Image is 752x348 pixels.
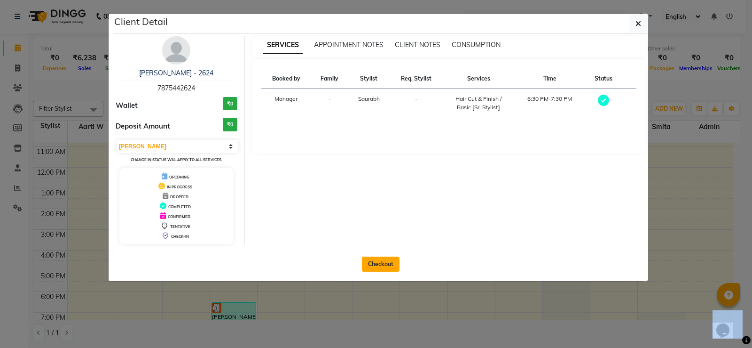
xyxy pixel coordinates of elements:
span: COMPLETED [168,204,191,209]
span: Saurabh [358,95,380,102]
td: - [390,89,443,118]
small: Change in status will apply to all services. [131,157,222,162]
td: Manager [261,89,311,118]
span: APPOINTMENT NOTES [314,40,384,49]
td: 6:30 PM-7:30 PM [514,89,585,118]
span: CHECK-IN [171,234,189,239]
span: Deposit Amount [116,121,170,132]
h3: ₹0 [223,118,237,131]
h3: ₹0 [223,97,237,111]
th: Time [514,69,585,89]
th: Req. Stylist [390,69,443,89]
span: UPCOMING [169,175,189,179]
th: Stylist [348,69,390,89]
span: Wallet [116,100,138,111]
span: 7875442624 [157,84,195,92]
span: CONSUMPTION [452,40,501,49]
a: [PERSON_NAME] - 2624 [139,69,213,77]
span: DROPPED [170,194,188,199]
h5: Client Detail [114,15,168,29]
span: IN PROGRESS [167,185,192,189]
th: Family [311,69,348,89]
th: Booked by [261,69,311,89]
span: SERVICES [263,37,303,54]
div: Hair Cut & Finish / Basic [Sr. Stylist] [448,95,509,112]
span: TENTATIVE [170,224,190,229]
button: Checkout [362,257,399,272]
iframe: chat widget [713,310,743,339]
span: CLIENT NOTES [395,40,440,49]
th: Status [585,69,622,89]
td: - [311,89,348,118]
span: CONFIRMED [168,214,190,219]
th: Services [443,69,514,89]
img: avatar [162,36,190,65]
